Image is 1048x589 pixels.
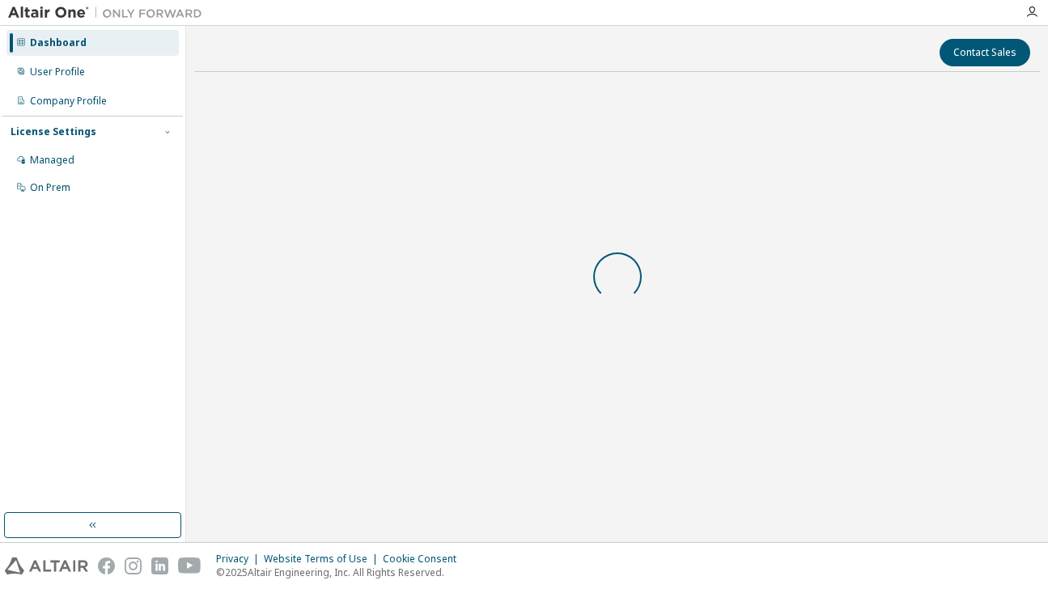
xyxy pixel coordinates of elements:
div: Privacy [216,553,264,566]
button: Contact Sales [940,39,1030,66]
div: Dashboard [30,36,87,49]
div: License Settings [11,125,96,138]
p: © 2025 Altair Engineering, Inc. All Rights Reserved. [216,566,466,579]
div: Cookie Consent [383,553,466,566]
img: Altair One [8,5,210,21]
div: Company Profile [30,95,107,108]
div: Website Terms of Use [264,553,383,566]
img: linkedin.svg [151,557,168,574]
img: instagram.svg [125,557,142,574]
img: youtube.svg [178,557,202,574]
div: Managed [30,154,74,167]
div: On Prem [30,181,70,194]
img: altair_logo.svg [5,557,88,574]
div: User Profile [30,66,85,78]
img: facebook.svg [98,557,115,574]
